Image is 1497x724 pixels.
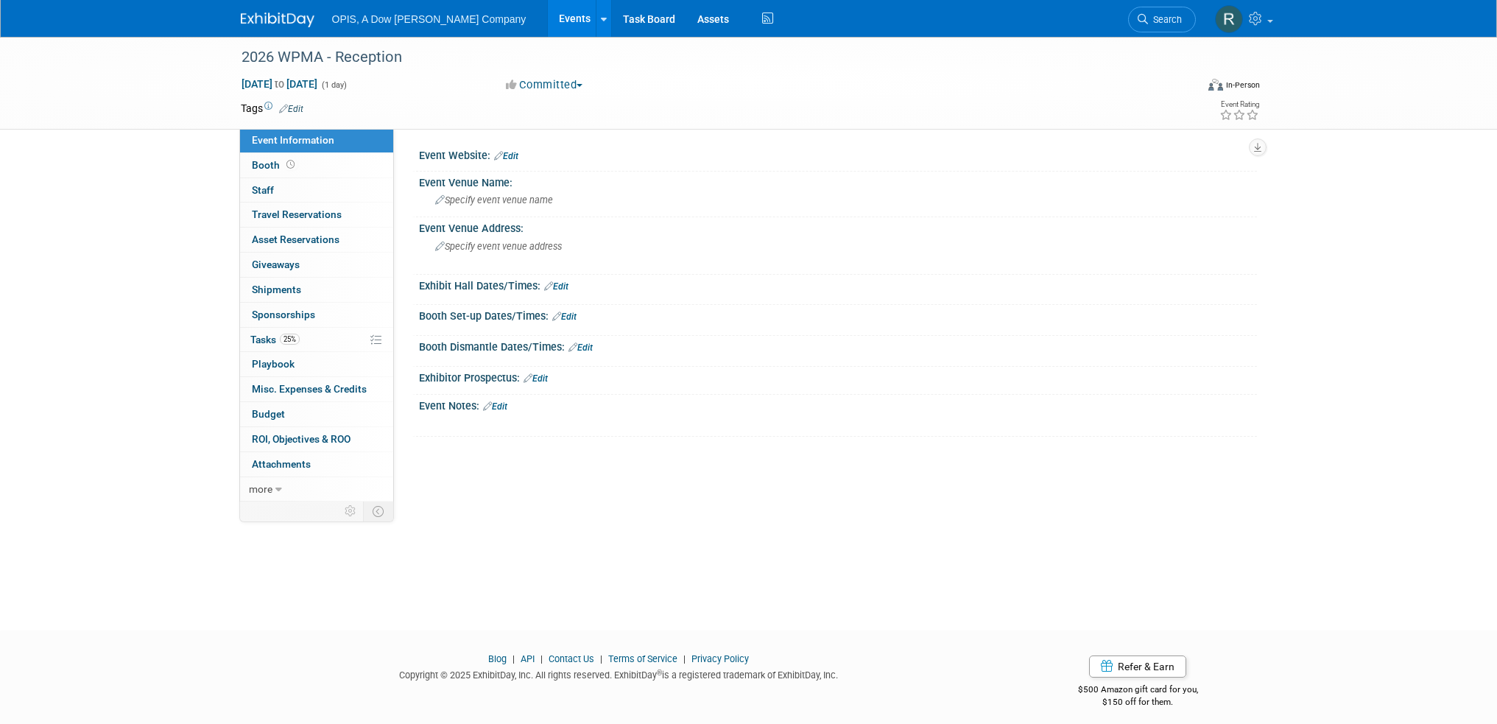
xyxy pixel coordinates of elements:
a: Edit [494,151,518,161]
div: Booth Dismantle Dates/Times: [419,336,1257,355]
a: Misc. Expenses & Credits [240,377,393,401]
a: Edit [483,401,507,412]
span: Budget [252,408,285,420]
td: Personalize Event Tab Strip [338,502,364,521]
span: Shipments [252,284,301,295]
span: | [509,653,518,664]
a: API [521,653,535,664]
span: Specify event venue address [435,241,562,252]
span: | [537,653,546,664]
div: Event Website: [419,144,1257,164]
img: Format-Inperson.png [1208,79,1223,91]
span: Attachments [252,458,311,470]
span: Travel Reservations [252,208,342,220]
span: | [596,653,606,664]
div: Exhibitor Prospectus: [419,367,1257,386]
div: Event Venue Address: [419,217,1257,236]
div: $150 off for them. [1019,696,1257,709]
div: $500 Amazon gift card for you, [1019,674,1257,708]
a: Event Information [240,128,393,152]
a: Asset Reservations [240,228,393,252]
span: to [272,78,286,90]
td: Toggle Event Tabs [363,502,393,521]
a: Booth [240,153,393,178]
a: Travel Reservations [240,203,393,227]
span: Booth [252,159,297,171]
span: Sponsorships [252,309,315,320]
a: Refer & Earn [1089,656,1186,678]
span: | [680,653,689,664]
div: Event Format [1109,77,1261,99]
a: Budget [240,402,393,426]
td: Tags [241,101,303,116]
a: Attachments [240,452,393,477]
span: Misc. Expenses & Credits [252,383,367,395]
div: Event Venue Name: [419,172,1257,190]
sup: ® [657,669,662,677]
a: Edit [279,104,303,114]
a: Edit [544,281,568,292]
img: Renee Ortner [1215,5,1243,33]
span: more [249,483,272,495]
a: Staff [240,178,393,203]
div: Event Notes: [419,395,1257,414]
span: Booth not reserved yet [283,159,297,170]
a: Edit [552,312,577,322]
span: OPIS, A Dow [PERSON_NAME] Company [332,13,526,25]
span: [DATE] [DATE] [241,77,318,91]
a: Terms of Service [608,653,677,664]
span: Giveaways [252,259,300,270]
div: Event Rating [1219,101,1259,108]
span: Event Information [252,134,334,146]
span: (1 day) [320,80,347,90]
div: Exhibit Hall Dates/Times: [419,275,1257,294]
img: ExhibitDay [241,13,314,27]
div: In-Person [1225,80,1260,91]
a: Blog [488,653,507,664]
span: Tasks [250,334,300,345]
a: Search [1128,7,1196,32]
a: Edit [568,342,593,353]
span: Staff [252,184,274,196]
a: Edit [524,373,548,384]
a: Giveaways [240,253,393,277]
a: Tasks25% [240,328,393,352]
a: Privacy Policy [691,653,749,664]
button: Committed [501,77,588,93]
span: Asset Reservations [252,233,339,245]
div: 2026 WPMA - Reception [236,44,1174,71]
div: Copyright © 2025 ExhibitDay, Inc. All rights reserved. ExhibitDay is a registered trademark of Ex... [241,665,998,682]
div: Booth Set-up Dates/Times: [419,305,1257,324]
a: Playbook [240,352,393,376]
span: Specify event venue name [435,194,553,205]
a: Contact Us [549,653,594,664]
a: more [240,477,393,502]
span: Search [1148,14,1182,25]
a: Shipments [240,278,393,302]
span: 25% [280,334,300,345]
a: ROI, Objectives & ROO [240,427,393,451]
a: Sponsorships [240,303,393,327]
span: ROI, Objectives & ROO [252,433,351,445]
span: Playbook [252,358,295,370]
